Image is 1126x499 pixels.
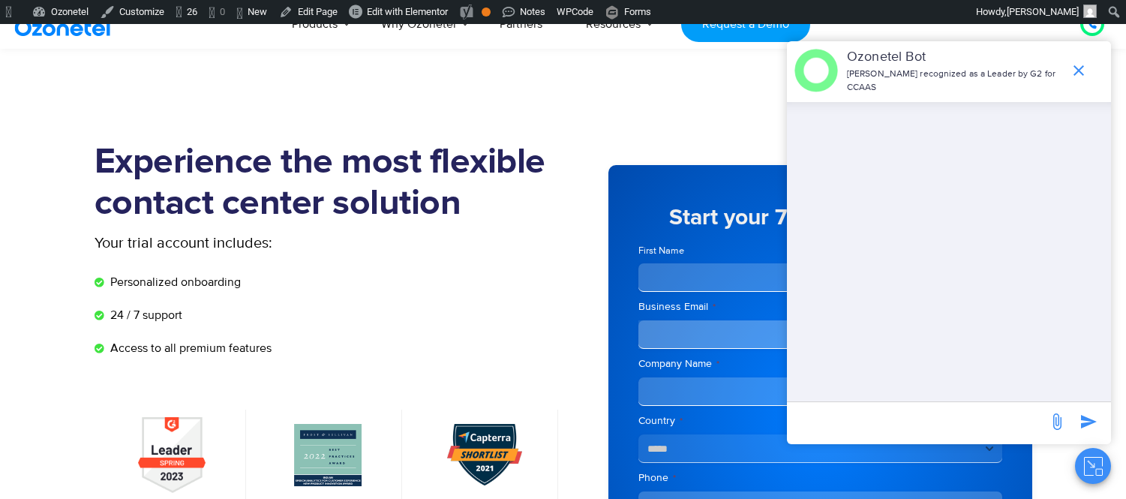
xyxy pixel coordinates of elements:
h5: Start your 7 day free trial now [638,206,1002,229]
span: [PERSON_NAME] [1007,6,1079,17]
div: OK [482,8,491,17]
p: [PERSON_NAME] recognized as a Leader by G2 for CCAAS [847,68,1062,95]
div: new-msg-input [794,410,1040,437]
span: 24 / 7 support [107,306,182,324]
span: Access to all premium features [107,339,272,357]
label: Phone [638,470,1002,485]
span: send message [1042,407,1072,437]
img: header [794,49,838,92]
h1: Experience the most flexible contact center solution [95,142,563,224]
label: Company Name [638,356,1002,371]
label: First Name [638,244,816,258]
span: send message [1073,407,1103,437]
p: Ozonetel Bot [847,47,1062,68]
p: Your trial account includes: [95,232,451,254]
a: Request a Demo [681,7,809,42]
span: Edit with Elementor [367,6,448,17]
label: Country [638,413,1002,428]
label: Business Email [638,299,1002,314]
span: end chat or minimize [1064,56,1094,86]
button: Close chat [1075,448,1111,484]
span: Personalized onboarding [107,273,241,291]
